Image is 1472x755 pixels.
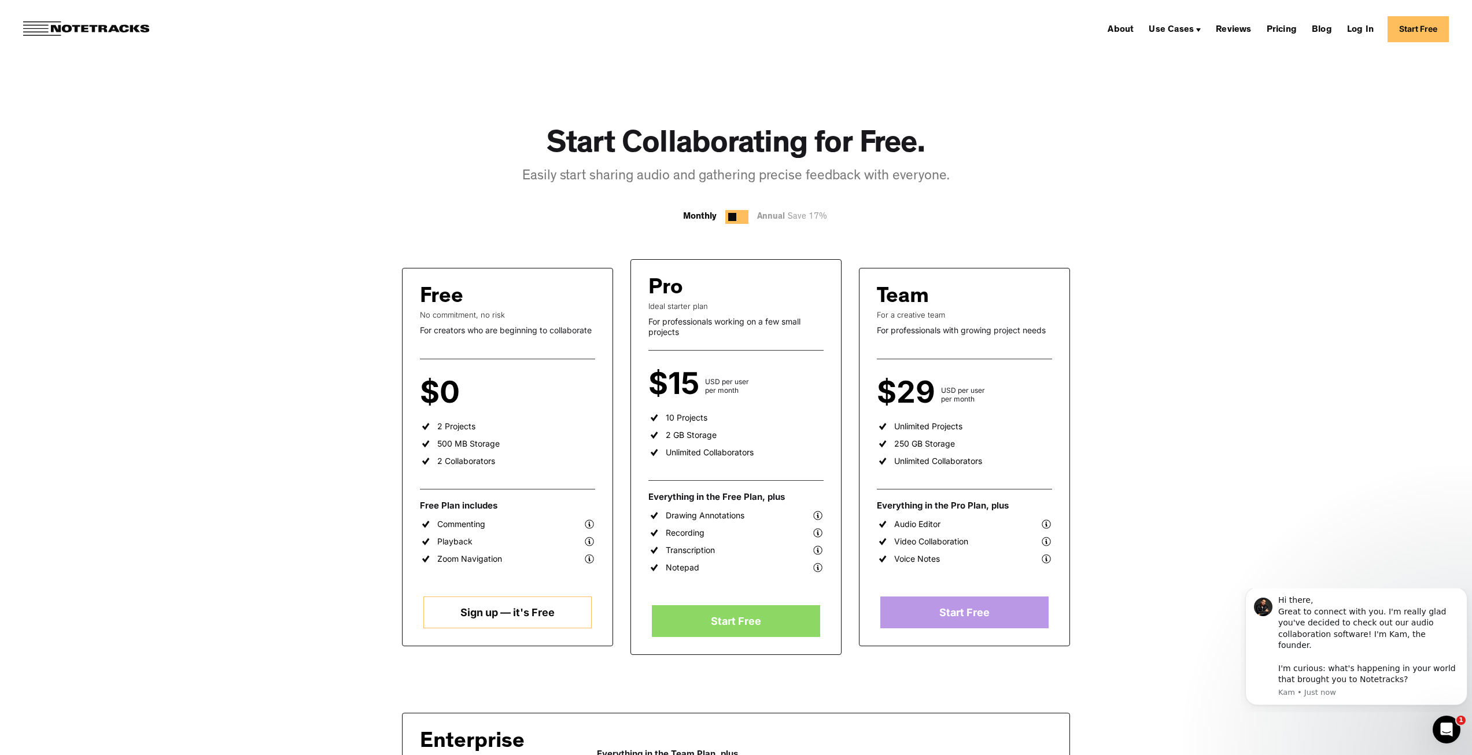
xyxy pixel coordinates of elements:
a: About [1103,20,1138,38]
div: Unlimited Projects [894,421,962,432]
div: Zoom Navigation [437,554,502,564]
div: Playback [437,536,473,547]
p: Message from Kam, sent Just now [38,99,218,109]
span: 1 [1456,716,1466,725]
img: Profile image for Kam [13,9,32,28]
div: Easily start sharing audio and gathering precise feedback with everyone. [522,167,950,187]
div: No commitment, no risk [420,310,595,319]
div: Monthly [683,210,717,224]
div: 2 GB Storage [666,430,717,440]
div: Everything in the Free Plan, plus [648,491,824,503]
div: USD per user per month [705,377,749,395]
div: Use Cases [1144,20,1205,38]
div: Ideal starter plan [648,301,824,311]
a: Sign up — it's Free [423,596,591,628]
div: For creators who are beginning to collaborate [420,325,595,336]
h1: Start Collaborating for Free. [547,127,925,165]
div: Unlimited Collaborators [894,456,982,466]
iframe: Intercom live chat [1433,716,1460,743]
div: Free Plan includes [420,500,595,511]
div: 500 MB Storage [437,439,500,449]
div: Enterprise [420,731,568,755]
div: Unlimited Collaborators [666,447,754,458]
iframe: Intercom notifications message [1241,588,1472,712]
div: Audio Editor [894,519,940,529]
div: $0 [420,382,466,403]
a: Blog [1307,20,1337,38]
a: Start Free [1388,16,1449,42]
a: Pricing [1262,20,1301,38]
div: Voice Notes [894,554,940,564]
div: 250 GB Storage [894,439,955,449]
div: Pro [648,277,683,301]
div: 2 Collaborators [437,456,495,466]
div: Everything in the Pro Plan, plus [877,500,1052,511]
div: Commenting [437,519,485,529]
a: Log In [1342,20,1378,38]
div: Drawing Annotations [666,510,744,521]
div: For a creative team [877,310,1052,319]
a: Start Free [880,596,1048,628]
a: Start Free [652,605,820,637]
div: $15 [648,374,705,395]
a: Reviews [1211,20,1256,38]
div: Hi there, Great to connect with you. I'm really glad you've decided to check out our audio collab... [38,6,218,97]
div: Transcription [666,545,715,555]
div: per user per month [466,386,499,403]
div: USD per user per month [941,386,985,403]
div: Recording [666,528,704,538]
div: For professionals working on a few small projects [648,316,824,337]
div: Team [877,286,929,310]
span: Save 17% [785,213,827,222]
div: Video Collaboration [894,536,968,547]
div: 2 Projects [437,421,475,432]
div: Annual [757,210,833,224]
div: Notepad [666,562,699,573]
div: 10 Projects [666,413,707,423]
div: For professionals with growing project needs [877,325,1052,336]
div: Use Cases [1149,25,1194,35]
div: Message content [38,6,218,97]
div: Free [420,286,463,310]
div: $29 [877,382,941,403]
